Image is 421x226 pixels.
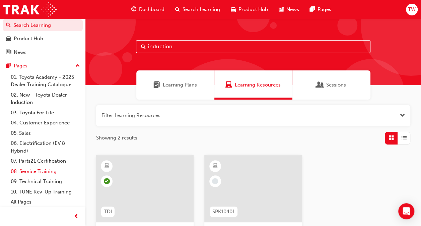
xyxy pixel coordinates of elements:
[104,162,109,170] span: learningResourceType_ELEARNING-icon
[3,46,83,59] a: News
[213,162,217,170] span: learningResourceType_ELEARNING-icon
[170,3,225,16] a: search-iconSearch Learning
[6,22,11,29] span: search-icon
[104,178,110,184] span: learningRecordVerb_PASS-icon
[175,5,180,14] span: search-icon
[131,5,136,14] span: guage-icon
[3,33,83,45] a: Product Hub
[141,43,146,51] span: Search
[8,118,83,128] a: 04. Customer Experience
[310,5,315,14] span: pages-icon
[8,166,83,177] a: 08. Service Training
[214,70,292,100] a: Learning ResourcesLearning Resources
[183,6,220,13] span: Search Learning
[8,176,83,187] a: 09. Technical Training
[8,108,83,118] a: 03. Toyota For Life
[408,6,416,13] span: TW
[139,6,164,13] span: Dashboard
[225,3,273,16] a: car-iconProduct Hub
[225,81,232,89] span: Learning Resources
[3,60,83,72] button: Pages
[8,138,83,156] a: 06. Electrification (EV & Hybrid)
[136,70,214,100] a: Learning PlansLearning Plans
[8,187,83,197] a: 10. TUNE Rev-Up Training
[14,35,43,43] div: Product Hub
[304,3,337,16] a: pages-iconPages
[126,3,170,16] a: guage-iconDashboard
[104,208,112,216] span: TDI
[317,81,324,89] span: Sessions
[318,6,331,13] span: Pages
[153,81,160,89] span: Learning Plans
[96,134,137,142] span: Showing 2 results
[326,81,346,89] span: Sessions
[235,81,281,89] span: Learning Resources
[14,62,27,70] div: Pages
[402,134,407,142] span: List
[8,128,83,138] a: 05. Sales
[8,156,83,166] a: 07. Parts21 Certification
[400,112,405,119] button: Open the filter
[231,5,236,14] span: car-icon
[6,36,11,42] span: car-icon
[6,50,11,56] span: news-icon
[8,72,83,90] a: 01. Toyota Academy - 2025 Dealer Training Catalogue
[8,90,83,108] a: 02. New - Toyota Dealer Induction
[136,40,370,53] input: Search...
[8,197,83,207] a: All Pages
[273,3,304,16] a: news-iconNews
[3,4,83,60] button: DashboardSearch LearningProduct HubNews
[398,203,414,219] div: Open Intercom Messenger
[163,81,197,89] span: Learning Plans
[3,19,83,32] a: Search Learning
[3,2,57,17] img: Trak
[406,4,418,15] button: TW
[286,6,299,13] span: News
[389,134,394,142] span: Grid
[212,178,218,184] span: learningRecordVerb_NONE-icon
[6,63,11,69] span: pages-icon
[238,6,268,13] span: Product Hub
[74,213,79,221] span: prev-icon
[292,70,370,100] a: SessionsSessions
[212,208,235,216] span: SPK10401
[75,62,80,70] span: up-icon
[279,5,284,14] span: news-icon
[14,49,26,56] div: News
